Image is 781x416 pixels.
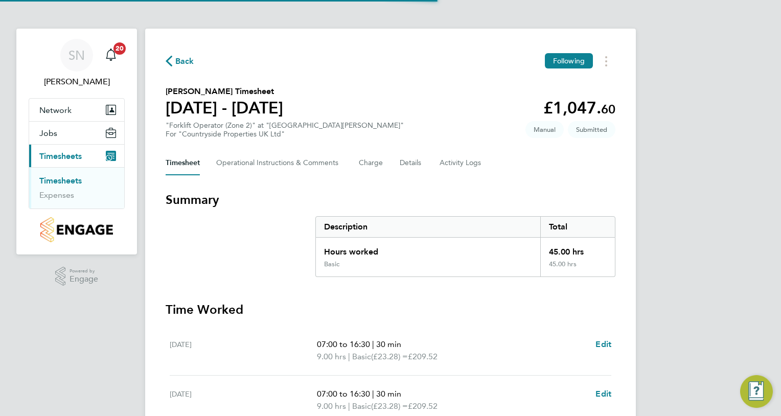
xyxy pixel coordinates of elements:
[70,275,98,284] span: Engage
[29,39,125,88] a: SN[PERSON_NAME]
[371,401,408,411] span: (£23.28) =
[39,190,74,200] a: Expenses
[400,151,423,175] button: Details
[113,42,126,55] span: 20
[359,151,383,175] button: Charge
[348,352,350,361] span: |
[376,389,401,399] span: 30 min
[166,192,615,208] h3: Summary
[166,302,615,318] h3: Time Worked
[55,267,99,286] a: Powered byEngage
[553,56,585,65] span: Following
[39,105,72,115] span: Network
[601,102,615,117] span: 60
[352,400,371,412] span: Basic
[29,76,125,88] span: Simon Nichols
[352,351,371,363] span: Basic
[29,99,124,121] button: Network
[39,151,82,161] span: Timesheets
[597,53,615,69] button: Timesheets Menu
[440,151,483,175] button: Activity Logs
[70,267,98,275] span: Powered by
[543,98,615,118] app-decimal: £1,047.
[568,121,615,138] span: This timesheet is Submitted.
[101,39,121,72] a: 20
[40,217,112,242] img: countryside-properties-logo-retina.png
[29,167,124,209] div: Timesheets
[545,53,593,68] button: Following
[170,338,317,363] div: [DATE]
[16,29,137,255] nav: Main navigation
[372,339,374,349] span: |
[317,352,346,361] span: 9.00 hrs
[170,388,317,412] div: [DATE]
[317,339,370,349] span: 07:00 to 16:30
[175,55,194,67] span: Back
[316,217,540,237] div: Description
[166,121,404,138] div: "Forklift Operator (Zone 2)" at "[GEOGRAPHIC_DATA][PERSON_NAME]"
[317,389,370,399] span: 07:00 to 16:30
[595,389,611,399] span: Edit
[540,238,615,260] div: 45.00 hrs
[29,122,124,144] button: Jobs
[166,55,194,67] button: Back
[595,339,611,349] span: Edit
[324,260,339,268] div: Basic
[408,352,438,361] span: £209.52
[39,176,82,186] a: Timesheets
[68,49,85,62] span: SN
[166,130,404,138] div: For "Countryside Properties UK Ltd"
[540,217,615,237] div: Total
[166,98,283,118] h1: [DATE] - [DATE]
[166,85,283,98] h2: [PERSON_NAME] Timesheet
[372,389,374,399] span: |
[408,401,438,411] span: £209.52
[740,375,773,408] button: Engage Resource Center
[371,352,408,361] span: (£23.28) =
[29,217,125,242] a: Go to home page
[525,121,564,138] span: This timesheet was manually created.
[348,401,350,411] span: |
[595,388,611,400] a: Edit
[595,338,611,351] a: Edit
[316,238,540,260] div: Hours worked
[29,145,124,167] button: Timesheets
[39,128,57,138] span: Jobs
[317,401,346,411] span: 9.00 hrs
[166,151,200,175] button: Timesheet
[540,260,615,276] div: 45.00 hrs
[315,216,615,277] div: Summary
[216,151,342,175] button: Operational Instructions & Comments
[376,339,401,349] span: 30 min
